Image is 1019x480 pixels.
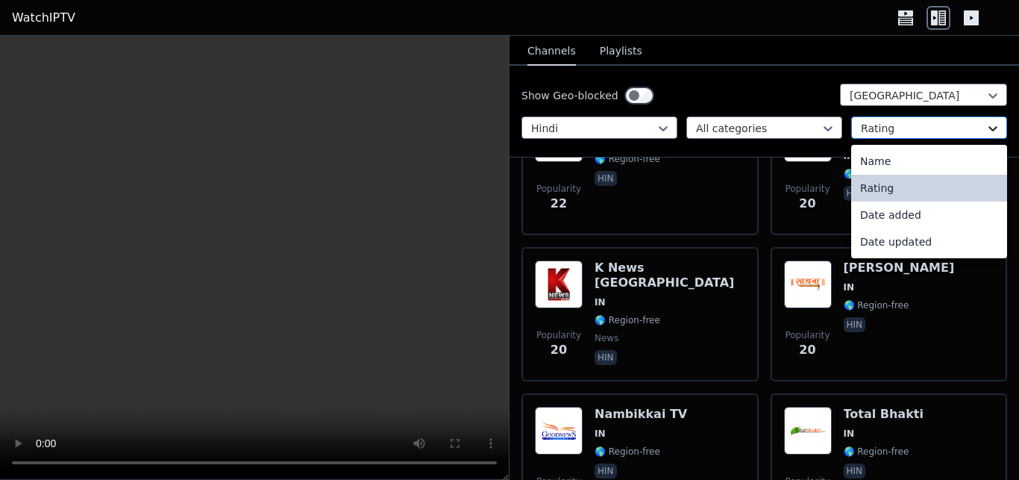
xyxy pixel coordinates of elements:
span: 20 [799,195,815,213]
img: Sadhna [784,261,832,308]
button: Channels [527,37,576,66]
span: IN [595,296,606,308]
span: IN [844,281,855,293]
p: hin [844,317,866,332]
img: K News India [535,261,583,308]
img: Total Bhakti [784,407,832,455]
span: news [595,332,618,344]
span: 🌎 Region-free [595,153,660,165]
a: WatchIPTV [12,9,75,27]
p: hin [844,186,866,201]
p: hin [595,464,617,479]
div: Name [851,148,1007,175]
span: IN [595,428,606,440]
span: IN [844,428,855,440]
p: hin [595,350,617,365]
h6: Total Bhakti [844,407,924,422]
span: Popularity [785,183,830,195]
span: 20 [799,341,815,359]
button: Playlists [600,37,642,66]
span: 🌎 Region-free [595,446,660,458]
h6: [PERSON_NAME] [844,261,955,275]
span: Popularity [536,329,581,341]
h6: K News [GEOGRAPHIC_DATA] [595,261,745,290]
p: hin [595,171,617,186]
div: Rating [851,175,1007,202]
div: Date added [851,202,1007,228]
h6: Nambikkai TV [595,407,687,422]
span: 20 [551,341,567,359]
img: Nambikkai TV [535,407,583,455]
div: Date updated [851,228,1007,255]
p: hin [844,464,866,479]
span: 🌎 Region-free [844,446,909,458]
span: 22 [551,195,567,213]
span: Popularity [785,329,830,341]
span: 🌎 Region-free [595,314,660,326]
span: 🌎 Region-free [844,299,909,311]
label: Show Geo-blocked [521,88,618,103]
span: Popularity [536,183,581,195]
span: 🌎 Region-free [844,168,909,180]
